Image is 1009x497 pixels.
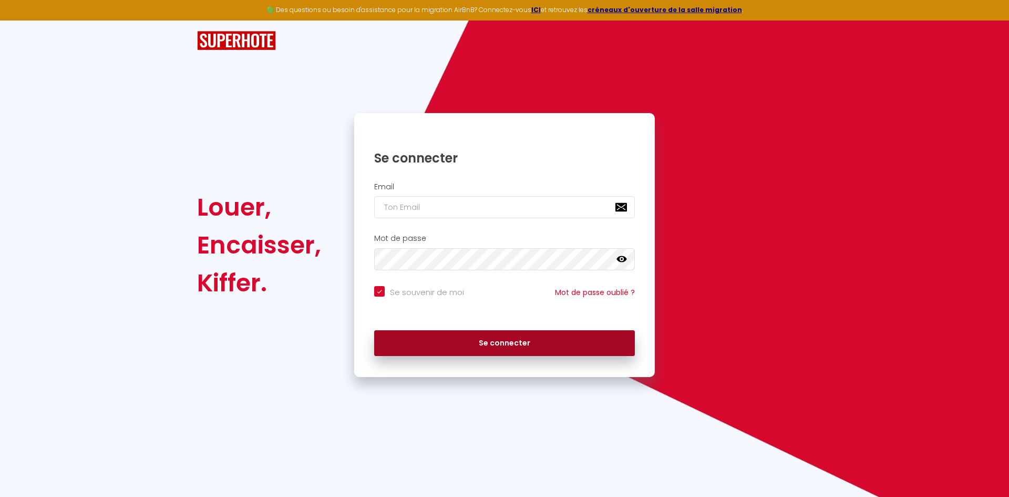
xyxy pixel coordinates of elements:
h2: Email [374,182,635,191]
a: Mot de passe oublié ? [555,287,635,298]
img: SuperHote logo [197,31,276,50]
button: Ouvrir le widget de chat LiveChat [8,4,40,36]
input: Ton Email [374,196,635,218]
h1: Se connecter [374,150,635,166]
a: ICI [531,5,541,14]
a: créneaux d'ouverture de la salle migration [588,5,742,14]
div: Encaisser, [197,226,321,264]
div: Louer, [197,188,321,226]
div: Kiffer. [197,264,321,302]
h2: Mot de passe [374,234,635,243]
button: Se connecter [374,330,635,357]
